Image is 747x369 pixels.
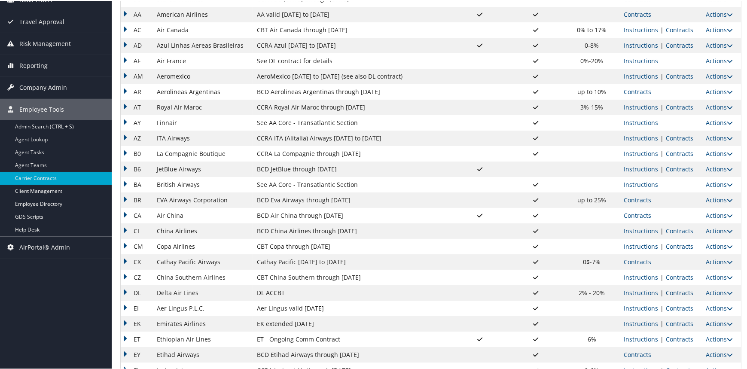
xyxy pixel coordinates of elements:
[706,334,733,342] a: Actions
[706,350,733,358] a: Actions
[706,164,733,172] a: Actions
[658,288,666,296] span: |
[658,25,666,33] span: |
[666,226,693,234] a: View Contracts
[253,161,452,176] td: BCD JetBlue through [DATE]
[658,133,666,141] span: |
[121,269,152,284] td: CZ
[253,315,452,331] td: EK extended [DATE]
[666,319,693,327] a: View Contracts
[624,25,658,33] a: View Ticketing Instructions
[564,331,619,346] td: 6%
[624,195,651,203] a: View Contracts
[706,319,733,327] a: Actions
[658,149,666,157] span: |
[624,226,658,234] a: View Ticketing Instructions
[564,192,619,207] td: up to 25%
[624,149,658,157] a: View Ticketing Instructions
[666,303,693,311] a: View Contracts
[19,54,48,76] span: Reporting
[253,331,452,346] td: ET - Ongoing Comm Contract
[706,87,733,95] a: Actions
[253,83,452,99] td: BCD Aerolineas Argentinas through [DATE]
[253,52,452,68] td: See DL contract for details
[121,207,152,223] td: CA
[152,99,253,114] td: Royal Air Maroc
[253,269,452,284] td: CBT China Southern through [DATE]
[121,192,152,207] td: BR
[121,99,152,114] td: AT
[624,9,651,18] a: View Contracts
[121,68,152,83] td: AM
[624,334,658,342] a: View Ticketing Instructions
[666,241,693,250] a: View Contracts
[658,319,666,327] span: |
[706,195,733,203] a: Actions
[121,130,152,145] td: AZ
[624,118,658,126] a: View Ticketing Instructions
[706,102,733,110] a: Actions
[121,6,152,21] td: AA
[564,284,619,300] td: 2% - 20%
[19,236,70,257] span: AirPortal® Admin
[658,303,666,311] span: |
[624,40,658,49] a: View Ticketing Instructions
[253,37,452,52] td: CCRA Azul [DATE] to [DATE]
[121,253,152,269] td: CX
[624,133,658,141] a: View Ticketing Instructions
[624,288,658,296] a: View Ticketing Instructions
[658,226,666,234] span: |
[152,130,253,145] td: ITA Airways
[19,98,64,119] span: Employee Tools
[152,315,253,331] td: Emirates Airlines
[666,272,693,281] a: View Contracts
[19,76,67,98] span: Company Admin
[121,284,152,300] td: DL
[658,241,666,250] span: |
[564,83,619,99] td: up to 10%
[658,40,666,49] span: |
[624,303,658,311] a: View Ticketing Instructions
[658,272,666,281] span: |
[152,6,253,21] td: American Airlines
[666,71,693,79] a: View Contracts
[121,52,152,68] td: AF
[253,21,452,37] td: CBT Air Canada through [DATE]
[658,164,666,172] span: |
[624,272,658,281] a: View Ticketing Instructions
[152,114,253,130] td: Finnair
[152,145,253,161] td: La Compagnie Boutique
[121,145,152,161] td: B0
[666,334,693,342] a: View Contracts
[706,56,733,64] a: Actions
[121,161,152,176] td: B6
[706,133,733,141] a: Actions
[152,192,253,207] td: EVA Airways Corporation
[706,272,733,281] a: Actions
[121,223,152,238] td: CI
[152,37,253,52] td: Azul Linhas Aereas Brasileiras
[253,300,452,315] td: Aer Lingus valid [DATE]
[152,161,253,176] td: JetBlue Airways
[121,331,152,346] td: ET
[564,99,619,114] td: 3%-15%
[624,241,658,250] a: View Ticketing Instructions
[706,71,733,79] a: Actions
[253,145,452,161] td: CCRA La Compagnie through [DATE]
[121,238,152,253] td: CM
[121,300,152,315] td: EI
[624,350,651,358] a: View Contracts
[564,253,619,269] td: 0$-7%
[624,257,651,265] a: View Contracts
[121,114,152,130] td: AY
[706,118,733,126] a: Actions
[121,83,152,99] td: AR
[666,149,693,157] a: View Contracts
[152,21,253,37] td: Air Canada
[152,207,253,223] td: Air China
[624,102,658,110] a: View Ticketing Instructions
[152,346,253,362] td: Etihad Airways
[19,32,71,54] span: Risk Management
[706,226,733,234] a: Actions
[706,257,733,265] a: Actions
